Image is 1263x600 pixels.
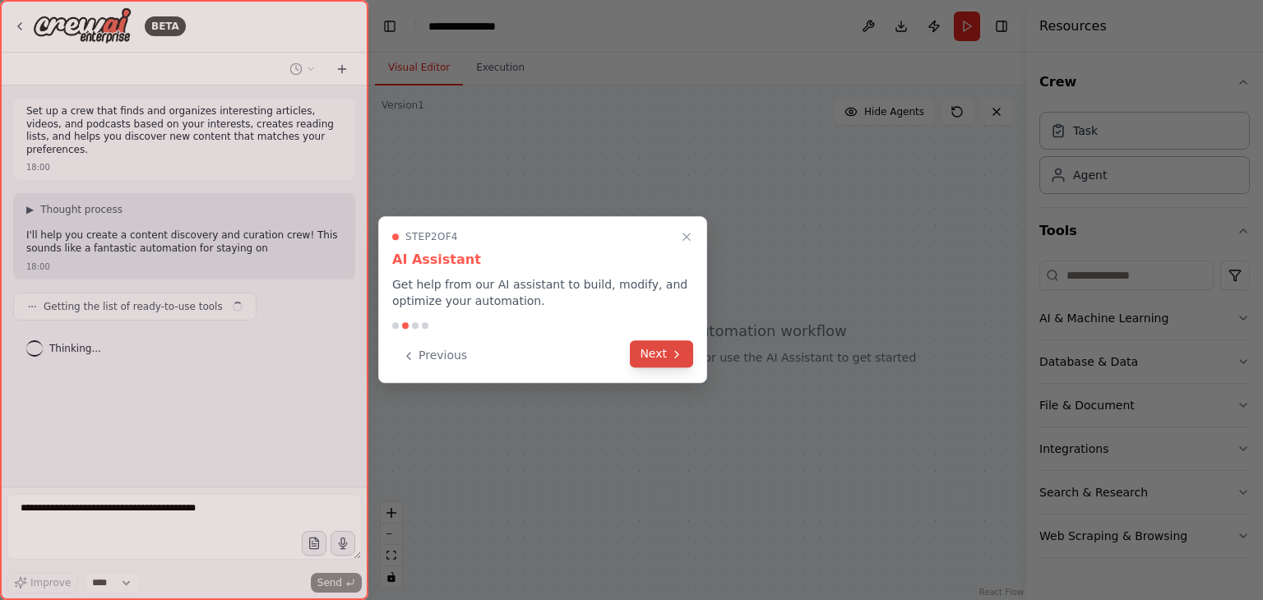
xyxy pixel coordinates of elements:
[392,250,693,270] h3: AI Assistant
[392,342,477,369] button: Previous
[677,227,696,247] button: Close walkthrough
[405,230,458,243] span: Step 2 of 4
[630,340,693,367] button: Next
[378,15,401,38] button: Hide left sidebar
[392,276,693,309] p: Get help from our AI assistant to build, modify, and optimize your automation.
